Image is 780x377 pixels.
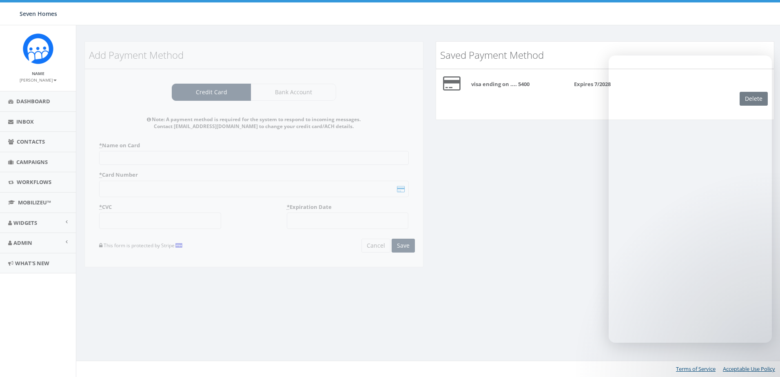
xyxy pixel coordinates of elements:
[471,80,530,88] b: visa ending on .... 5400
[20,76,57,83] a: [PERSON_NAME]
[17,138,45,145] span: Contacts
[676,365,716,373] a: Terms of Service
[20,77,57,83] small: [PERSON_NAME]
[13,239,32,246] span: Admin
[20,10,57,18] span: Seven Homes
[16,158,48,166] span: Campaigns
[15,259,49,267] span: What's New
[18,199,51,206] span: MobilizeU™
[13,219,37,226] span: Widgets
[23,33,53,64] img: Rally_Corp_Icon.png
[752,349,772,369] iframe: Intercom live chat
[17,178,51,186] span: Workflows
[16,118,34,125] span: Inbox
[16,98,50,105] span: Dashboard
[32,71,44,76] small: Name
[609,55,772,343] iframe: Intercom live chat
[574,80,611,88] b: Expires 7/2028
[440,50,770,60] h3: Saved Payment Method
[723,365,775,373] a: Acceptable Use Policy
